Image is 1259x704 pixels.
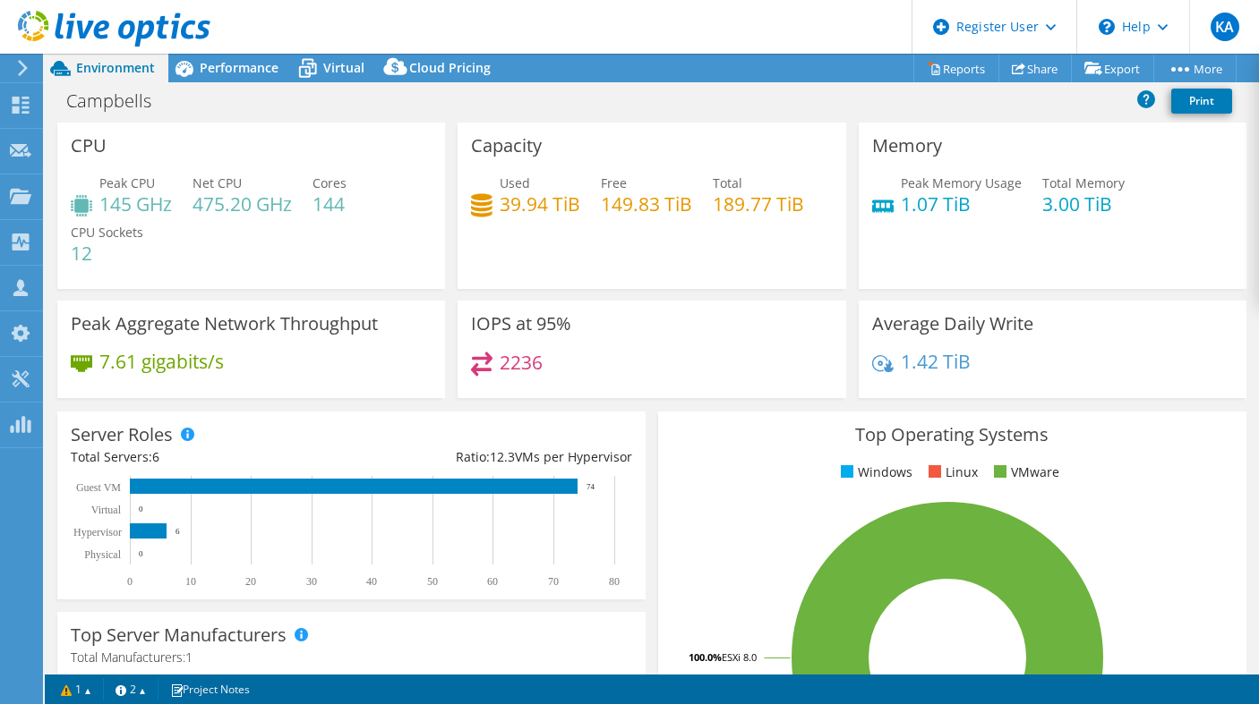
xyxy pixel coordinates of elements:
[185,575,196,588] text: 10
[351,447,631,467] div: Ratio: VMs per Hypervisor
[99,194,172,214] h4: 145 GHz
[127,575,133,588] text: 0
[601,174,627,191] span: Free
[713,194,804,214] h4: 189.77 TiB
[901,174,1022,191] span: Peak Memory Usage
[836,462,912,482] li: Windows
[71,224,143,241] span: CPU Sockets
[58,91,179,111] h1: Campbells
[91,504,122,516] text: Virtual
[176,527,180,536] text: 6
[76,59,155,76] span: Environment
[71,648,632,667] h4: Total Manufacturers:
[471,136,542,156] h3: Capacity
[103,678,158,700] a: 2
[99,174,155,191] span: Peak CPU
[71,625,287,645] h3: Top Server Manufacturers
[713,174,742,191] span: Total
[76,481,121,494] text: Guest VM
[500,352,543,372] h4: 2236
[409,59,491,76] span: Cloud Pricing
[71,314,378,334] h3: Peak Aggregate Network Throughput
[71,243,143,263] h4: 12
[722,650,757,664] tspan: ESXi 8.0
[1042,174,1125,191] span: Total Memory
[471,314,571,334] h3: IOPS at 95%
[998,55,1072,82] a: Share
[487,575,498,588] text: 60
[99,352,224,371] h4: 7.61 gigabits/s
[71,447,351,467] div: Total Servers:
[989,462,1059,482] li: VMware
[1042,194,1125,214] h4: 3.00 TiB
[84,548,121,561] text: Physical
[689,650,722,664] tspan: 100.0%
[427,575,438,588] text: 50
[48,678,104,700] a: 1
[158,678,262,700] a: Project Notes
[609,575,620,588] text: 80
[323,59,364,76] span: Virtual
[1071,55,1154,82] a: Export
[548,575,559,588] text: 70
[152,448,159,465] span: 6
[313,194,347,214] h4: 144
[193,194,292,214] h4: 475.20 GHz
[200,59,278,76] span: Performance
[1171,89,1232,114] a: Print
[500,174,530,191] span: Used
[313,174,347,191] span: Cores
[185,649,193,666] span: 1
[872,314,1033,334] h3: Average Daily Write
[913,55,999,82] a: Reports
[490,448,515,465] span: 12.3
[901,194,1022,214] h4: 1.07 TiB
[901,352,971,371] h4: 1.42 TiB
[193,174,242,191] span: Net CPU
[1099,19,1115,35] svg: \n
[872,136,942,156] h3: Memory
[71,136,107,156] h3: CPU
[306,575,317,588] text: 30
[672,425,1233,445] h3: Top Operating Systems
[71,425,173,445] h3: Server Roles
[366,575,377,588] text: 40
[139,505,143,513] text: 0
[73,526,122,539] text: Hypervisor
[601,194,692,214] h4: 149.83 TiB
[1153,55,1237,82] a: More
[500,194,580,214] h4: 39.94 TiB
[1211,13,1239,41] span: KA
[245,575,256,588] text: 20
[139,549,143,558] text: 0
[587,482,595,491] text: 74
[924,462,978,482] li: Linux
